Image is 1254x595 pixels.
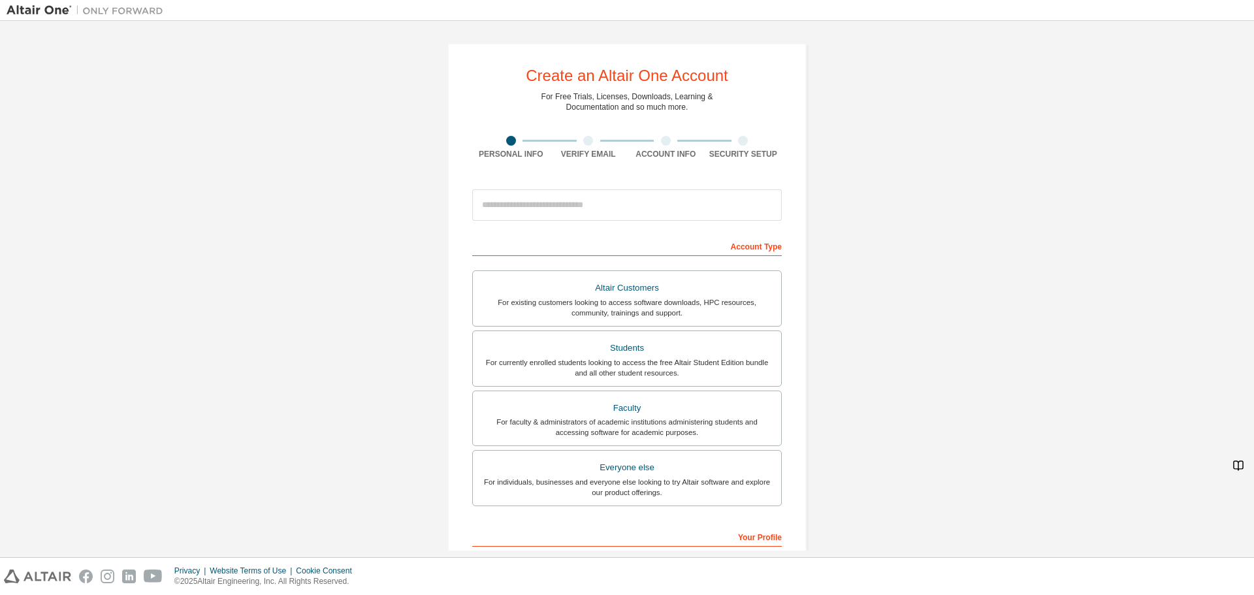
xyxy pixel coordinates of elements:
div: Your Profile [472,526,782,547]
div: Account Info [627,149,705,159]
div: Create an Altair One Account [526,68,728,84]
div: Cookie Consent [296,566,359,576]
div: Security Setup [705,149,782,159]
img: linkedin.svg [122,570,136,583]
div: Students [481,339,773,357]
div: For faculty & administrators of academic institutions administering students and accessing softwa... [481,417,773,438]
div: Privacy [174,566,210,576]
div: Altair Customers [481,279,773,297]
div: Personal Info [472,149,550,159]
div: Faculty [481,399,773,417]
div: For individuals, businesses and everyone else looking to try Altair software and explore our prod... [481,477,773,498]
p: © 2025 Altair Engineering, Inc. All Rights Reserved. [174,576,360,587]
div: For Free Trials, Licenses, Downloads, Learning & Documentation and so much more. [541,91,713,112]
img: youtube.svg [144,570,163,583]
div: Verify Email [550,149,628,159]
div: For existing customers looking to access software downloads, HPC resources, community, trainings ... [481,297,773,318]
img: altair_logo.svg [4,570,71,583]
img: Altair One [7,4,170,17]
div: For currently enrolled students looking to access the free Altair Student Edition bundle and all ... [481,357,773,378]
div: Everyone else [481,458,773,477]
img: facebook.svg [79,570,93,583]
img: instagram.svg [101,570,114,583]
div: Account Type [472,235,782,256]
div: Website Terms of Use [210,566,296,576]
